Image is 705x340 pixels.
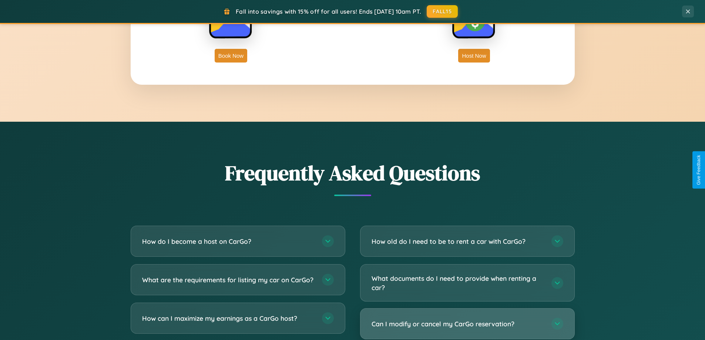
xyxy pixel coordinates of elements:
[372,274,544,292] h3: What documents do I need to provide when renting a car?
[236,8,421,15] span: Fall into savings with 15% off for all users! Ends [DATE] 10am PT.
[142,237,315,246] h3: How do I become a host on CarGo?
[372,319,544,329] h3: Can I modify or cancel my CarGo reservation?
[458,49,490,63] button: Host Now
[427,5,458,18] button: FALL15
[142,275,315,285] h3: What are the requirements for listing my car on CarGo?
[696,155,701,185] div: Give Feedback
[142,314,315,323] h3: How can I maximize my earnings as a CarGo host?
[372,237,544,246] h3: How old do I need to be to rent a car with CarGo?
[215,49,247,63] button: Book Now
[131,159,575,187] h2: Frequently Asked Questions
